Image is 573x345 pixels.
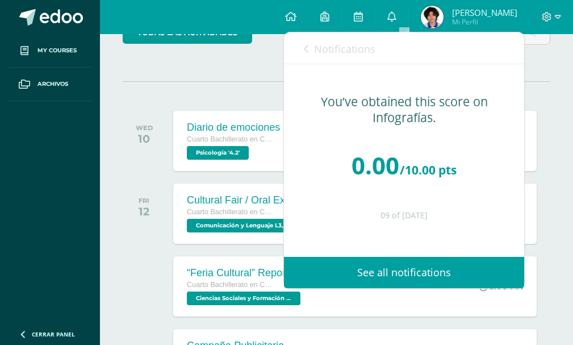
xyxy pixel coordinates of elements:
span: Cerrar panel [32,330,75,338]
div: “Feria Cultural” Reportaje [187,267,303,279]
span: /10.00 pts [400,162,457,178]
div: Cultural Fair / Oral Exam [187,194,303,206]
div: 12 [139,205,149,218]
span: Infografías. [373,109,436,126]
span: 0.00 [352,149,399,181]
div: You’ve obtained this score on [307,94,501,126]
span: Ciencias Sociales y Formación Ciudadana 4 '4.2' [187,292,300,305]
span: My courses [37,46,77,55]
span: Comunicación y Lenguaje L3, Inglés 4 'Inglés Avanzado' [187,219,300,232]
span: [PERSON_NAME] [452,7,517,18]
span: Notifications [314,42,375,56]
span: Psicología '4.2' [187,146,249,160]
div: Diario de emociones [187,122,280,134]
span: Cuarto Bachillerato en Ciencias y Letras [187,208,272,216]
div: WED [136,124,153,132]
div: 09 of [DATE] [307,211,501,221]
div: 10 [136,132,153,146]
span: Mi Perfil [452,17,517,27]
img: e9c64aef23d521893848eaf8224a87f6.png [421,6,444,28]
span: Cuarto Bachillerato en Ciencias y Letras [187,281,272,289]
div: FRI [139,197,149,205]
span: Cuarto Bachillerato en Ciencias y Letras [187,135,272,143]
span: Archivos [37,80,68,89]
a: Archivos [9,68,91,101]
a: See all notifications [284,257,524,288]
a: My courses [9,34,91,68]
